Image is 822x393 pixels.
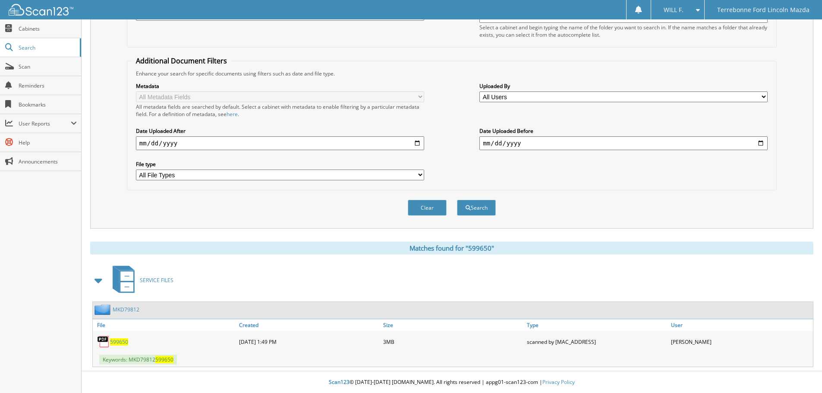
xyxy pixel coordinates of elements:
[94,304,113,315] img: folder2.png
[408,200,447,216] button: Clear
[93,319,237,331] a: File
[113,306,139,313] a: MKD79812
[525,333,669,350] div: scanned by [MAC_ADDRESS]
[136,82,424,90] label: Metadata
[19,158,77,165] span: Announcements
[479,136,768,150] input: end
[19,44,76,51] span: Search
[136,136,424,150] input: start
[9,4,73,16] img: scan123-logo-white.svg
[479,24,768,38] div: Select a cabinet and begin typing the name of the folder you want to search in. If the name match...
[132,56,231,66] legend: Additional Document Filters
[479,82,768,90] label: Uploaded By
[82,372,822,393] div: © [DATE]-[DATE] [DOMAIN_NAME]. All rights reserved | appg01-scan123-com |
[132,70,772,77] div: Enhance your search for specific documents using filters such as date and file type.
[136,127,424,135] label: Date Uploaded After
[19,139,77,146] span: Help
[779,352,822,393] iframe: Chat Widget
[107,263,173,297] a: SERVICE FILES
[136,160,424,168] label: File type
[717,7,809,13] span: Terrebonne Ford Lincoln Mazda
[19,82,77,89] span: Reminders
[669,333,813,350] div: [PERSON_NAME]
[381,333,525,350] div: 3MB
[381,319,525,331] a: Size
[110,338,128,346] a: 599650
[542,378,575,386] a: Privacy Policy
[237,333,381,350] div: [DATE] 1:49 PM
[155,356,173,363] span: 599650
[19,25,77,32] span: Cabinets
[19,101,77,108] span: Bookmarks
[237,319,381,331] a: Created
[140,277,173,284] span: SERVICE FILES
[227,110,238,118] a: here
[457,200,496,216] button: Search
[19,63,77,70] span: Scan
[99,355,177,365] span: Keywords: MKD79812
[329,378,350,386] span: Scan123
[136,103,424,118] div: All metadata fields are searched by default. Select a cabinet with metadata to enable filtering b...
[669,319,813,331] a: User
[525,319,669,331] a: Type
[90,242,813,255] div: Matches found for "599650"
[664,7,683,13] span: WILL F.
[97,335,110,348] img: PDF.png
[479,127,768,135] label: Date Uploaded Before
[19,120,71,127] span: User Reports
